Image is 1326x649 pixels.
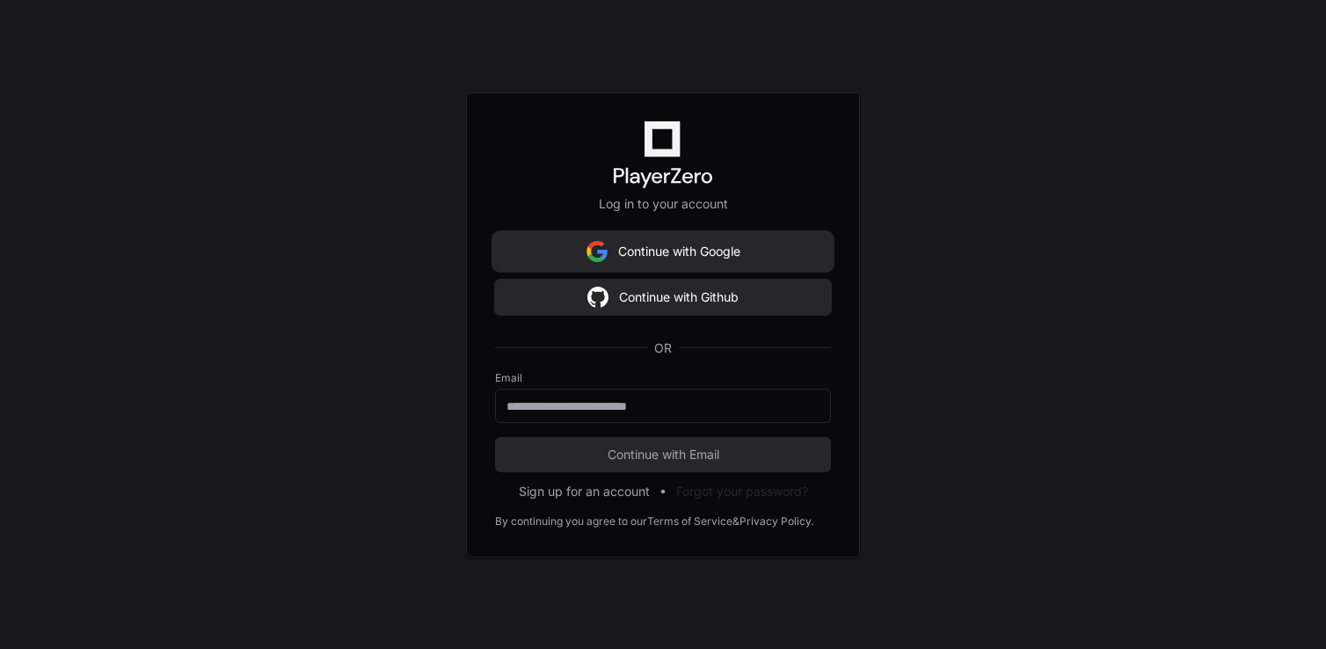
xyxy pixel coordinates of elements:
img: Sign in with google [586,234,608,269]
a: Privacy Policy. [739,514,813,529]
a: Terms of Service [647,514,732,529]
img: Sign in with google [587,280,608,315]
button: Continue with Google [495,234,831,269]
span: OR [647,339,679,357]
span: Continue with Email [495,446,831,463]
p: Log in to your account [495,195,831,213]
div: & [732,514,739,529]
button: Continue with Email [495,437,831,472]
button: Continue with Github [495,280,831,315]
button: Sign up for an account [519,483,650,500]
label: Email [495,371,831,385]
button: Forgot your password? [676,483,808,500]
div: By continuing you agree to our [495,514,647,529]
